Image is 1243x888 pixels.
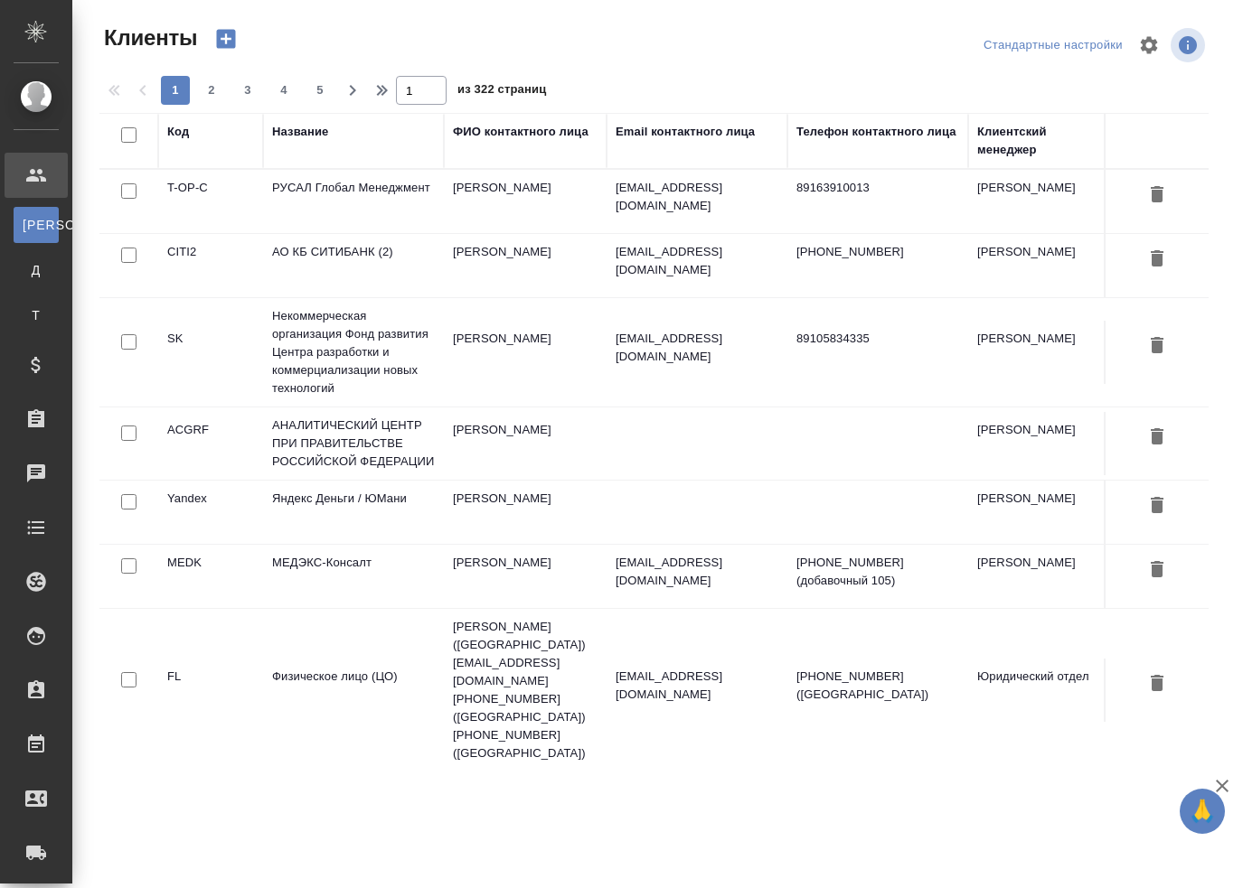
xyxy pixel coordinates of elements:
td: Яндекс Деньги / ЮМани [263,481,444,544]
a: [PERSON_NAME] [14,207,59,243]
td: Юридический отдел [968,659,1113,722]
td: SK [158,321,263,384]
button: Удалить [1142,243,1172,276]
span: Посмотреть информацию [1171,28,1209,62]
button: Удалить [1142,554,1172,587]
p: [PHONE_NUMBER] (добавочный 105) [796,554,959,590]
button: Удалить [1142,490,1172,523]
td: Yandex [158,481,263,544]
span: 3 [233,81,262,99]
td: [PERSON_NAME] [444,545,607,608]
span: [PERSON_NAME] [23,216,50,234]
p: [EMAIL_ADDRESS][DOMAIN_NAME] [616,330,778,366]
p: [PHONE_NUMBER] [796,243,959,261]
p: [EMAIL_ADDRESS][DOMAIN_NAME] [616,243,778,279]
p: 89105834335 [796,330,959,348]
td: [PERSON_NAME] [444,481,607,544]
p: 89163910013 [796,179,959,197]
button: 3 [233,76,262,105]
td: [PERSON_NAME] [444,412,607,475]
td: АО КБ СИТИБАНК (2) [263,234,444,297]
div: Телефон контактного лица [796,123,956,141]
button: Удалить [1142,668,1172,701]
td: CITI2 [158,234,263,297]
td: ACGRF [158,412,263,475]
td: РУСАЛ Глобал Менеджмент [263,170,444,233]
td: [PERSON_NAME] [968,170,1113,233]
button: Создать [204,23,248,54]
span: 🙏 [1187,792,1218,830]
span: Настроить таблицу [1127,23,1171,67]
td: [PERSON_NAME] [444,170,607,233]
td: FL [158,659,263,722]
td: [PERSON_NAME] [968,545,1113,608]
span: Д [23,261,50,279]
button: Удалить [1142,421,1172,454]
td: АНАЛИТИЧЕСКИЙ ЦЕНТР ПРИ ПРАВИТЕЛЬСТВЕ РОССИЙСКОЙ ФЕДЕРАЦИИ [263,407,444,480]
div: ФИО контактного лица [453,123,589,141]
button: 2 [197,76,226,105]
span: 2 [197,81,226,99]
td: [PERSON_NAME] [968,234,1113,297]
button: Удалить [1142,179,1172,212]
td: [PERSON_NAME] [968,321,1113,384]
td: T-OP-C [158,170,263,233]
button: 5 [306,76,334,105]
button: Удалить [1142,330,1172,363]
td: МЕДЭКС-Консалт [263,545,444,608]
span: 5 [306,81,334,99]
td: Физическое лицо (ЦО) [263,659,444,722]
a: Т [14,297,59,333]
p: [PHONE_NUMBER] ([GEOGRAPHIC_DATA]) [796,668,959,704]
button: 🙏 [1180,789,1225,834]
td: [PERSON_NAME] [968,481,1113,544]
td: [PERSON_NAME] [968,412,1113,475]
a: Д [14,252,59,288]
td: Некоммерческая организация Фонд развития Центра разработки и коммерциализации новых технологий [263,298,444,407]
span: Т [23,306,50,324]
p: [EMAIL_ADDRESS][DOMAIN_NAME] [616,668,778,704]
div: Код [167,123,189,141]
div: split button [979,32,1127,60]
td: [PERSON_NAME] [444,321,607,384]
button: 4 [269,76,298,105]
span: из 322 страниц [457,79,546,105]
div: Название [272,123,328,141]
span: 4 [269,81,298,99]
p: [EMAIL_ADDRESS][DOMAIN_NAME] [616,179,778,215]
td: [PERSON_NAME] [444,234,607,297]
span: Клиенты [99,23,197,52]
p: [EMAIL_ADDRESS][DOMAIN_NAME] [616,554,778,590]
td: MEDK [158,545,263,608]
div: Email контактного лица [616,123,755,141]
td: [PERSON_NAME] ([GEOGRAPHIC_DATA]) [EMAIL_ADDRESS][DOMAIN_NAME] [PHONE_NUMBER] ([GEOGRAPHIC_DATA])... [444,609,607,771]
div: Клиентский менеджер [977,123,1104,159]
